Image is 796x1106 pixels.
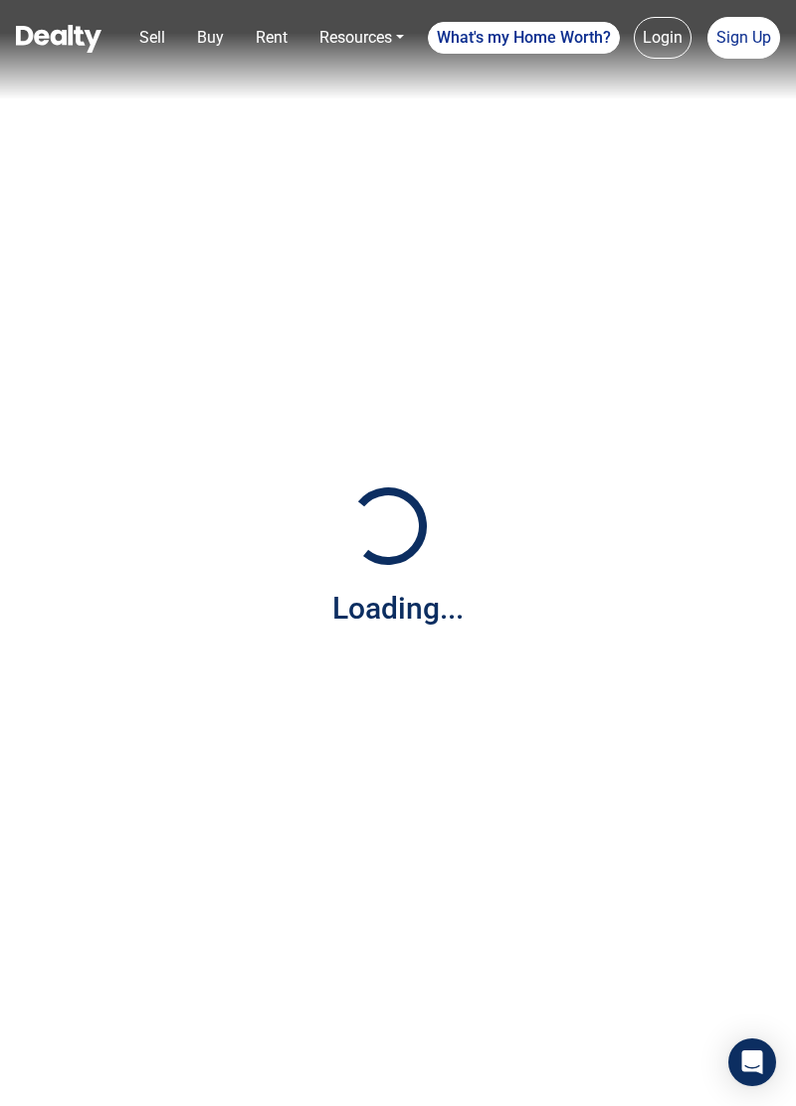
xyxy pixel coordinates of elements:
iframe: BigID CMP Widget [10,1046,70,1106]
img: Loading [338,476,438,576]
a: Sell [131,18,173,58]
div: Loading... [332,586,464,631]
img: Dealty - Buy, Sell & Rent Homes [16,25,101,53]
a: Rent [248,18,296,58]
a: What's my Home Worth? [428,22,620,54]
a: Login [634,17,692,59]
a: Buy [189,18,232,58]
a: Sign Up [707,17,780,59]
div: Open Intercom Messenger [728,1038,776,1086]
a: Resources [311,18,412,58]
